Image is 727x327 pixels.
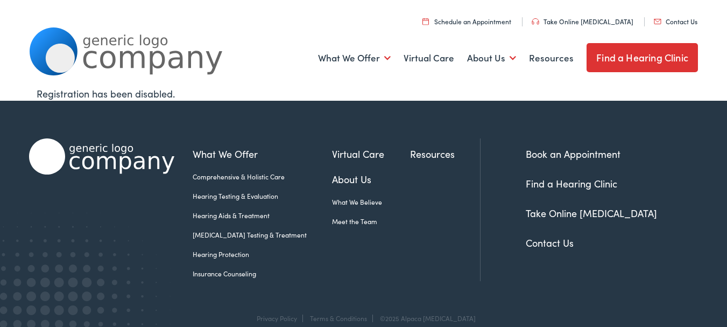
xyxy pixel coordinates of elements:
a: What We Offer [318,38,391,78]
a: [MEDICAL_DATA] Testing & Treatment [193,230,332,240]
a: Contact Us [526,236,574,249]
div: ©2025 Alpaca [MEDICAL_DATA] [375,315,476,322]
a: Schedule an Appointment [422,17,511,26]
a: Insurance Counseling [193,269,332,279]
a: What We Offer [193,147,332,161]
a: What We Believe [332,197,410,207]
a: Hearing Aids & Treatment [193,211,332,220]
a: Take Online [MEDICAL_DATA] [532,17,633,26]
a: Comprehensive & Holistic Care [193,172,332,182]
a: Book an Appointment [526,147,620,161]
a: Resources [529,38,574,78]
img: utility icon [532,18,539,25]
a: Hearing Testing & Evaluation [193,191,332,201]
a: Meet the Team [332,217,410,226]
a: Privacy Policy [257,314,297,323]
img: utility icon [422,18,429,25]
a: About Us [467,38,516,78]
a: Find a Hearing Clinic [526,177,617,190]
img: Alpaca Audiology [29,138,174,175]
div: Registration has been disabled. [37,86,691,101]
a: About Us [332,172,410,186]
a: Virtual Care [332,147,410,161]
a: Resources [410,147,480,161]
a: Virtual Care [404,38,454,78]
a: Find a Hearing Clinic [587,43,698,72]
a: Hearing Protection [193,249,332,259]
a: Terms & Conditions [310,314,367,323]
a: Contact Us [654,17,697,26]
img: utility icon [654,19,661,24]
a: Take Online [MEDICAL_DATA] [526,206,657,220]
